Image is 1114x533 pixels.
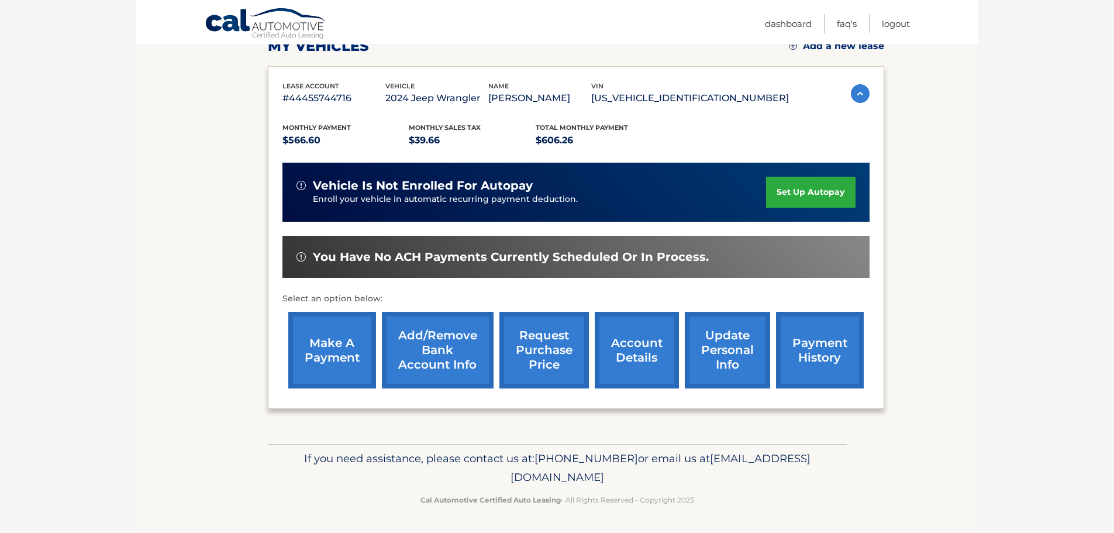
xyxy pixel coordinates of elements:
p: Enroll your vehicle in automatic recurring payment deduction. [313,193,767,206]
a: Logout [882,14,910,33]
img: alert-white.svg [296,181,306,190]
span: Total Monthly Payment [536,123,628,132]
a: FAQ's [837,14,857,33]
p: [US_VEHICLE_IDENTIFICATION_NUMBER] [591,90,789,106]
p: $39.66 [409,132,536,149]
span: vehicle [385,82,415,90]
a: update personal info [685,312,770,388]
span: [PHONE_NUMBER] [534,452,638,465]
p: $566.60 [282,132,409,149]
p: 2024 Jeep Wrangler [385,90,488,106]
a: Add/Remove bank account info [382,312,494,388]
span: You have no ACH payments currently scheduled or in process. [313,250,709,264]
a: Add a new lease [789,40,884,52]
h2: my vehicles [268,37,369,55]
p: [PERSON_NAME] [488,90,591,106]
span: [EMAIL_ADDRESS][DOMAIN_NAME] [511,452,811,484]
a: make a payment [288,312,376,388]
span: vin [591,82,603,90]
strong: Cal Automotive Certified Auto Leasing [420,496,561,504]
a: account details [595,312,679,388]
img: add.svg [789,42,797,50]
p: - All Rights Reserved - Copyright 2025 [275,494,839,506]
span: name [488,82,509,90]
p: #44455744716 [282,90,385,106]
p: $606.26 [536,132,663,149]
a: payment history [776,312,864,388]
a: Cal Automotive [205,8,327,42]
img: accordion-active.svg [851,84,870,103]
span: Monthly sales Tax [409,123,481,132]
p: If you need assistance, please contact us at: or email us at [275,449,839,487]
span: vehicle is not enrolled for autopay [313,178,533,193]
span: Monthly Payment [282,123,351,132]
a: Dashboard [765,14,812,33]
p: Select an option below: [282,292,870,306]
a: set up autopay [766,177,855,208]
img: alert-white.svg [296,252,306,262]
a: request purchase price [499,312,589,388]
span: lease account [282,82,339,90]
